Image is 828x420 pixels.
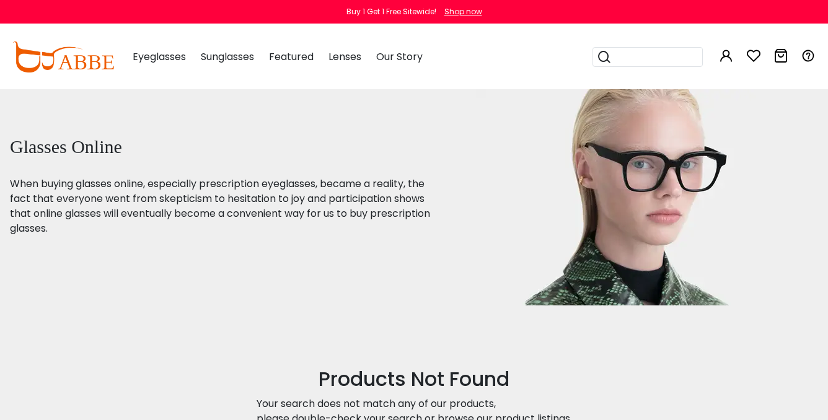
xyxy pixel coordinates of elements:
div: Shop now [444,6,482,17]
img: abbeglasses.com [12,42,114,72]
span: Lenses [328,50,361,64]
div: Your search does not match any of our products, [257,396,572,411]
span: Our Story [376,50,423,64]
a: Shop now [438,6,482,17]
h2: Products Not Found [257,367,572,391]
div: Buy 1 Get 1 Free Sitewide! [346,6,436,17]
img: glasses online [476,89,791,305]
span: Eyeglasses [133,50,186,64]
h1: Glasses Online [10,136,445,158]
span: Featured [269,50,314,64]
p: When buying glasses online, especially prescription eyeglasses, became a reality, the fact that e... [10,177,445,236]
span: Sunglasses [201,50,254,64]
